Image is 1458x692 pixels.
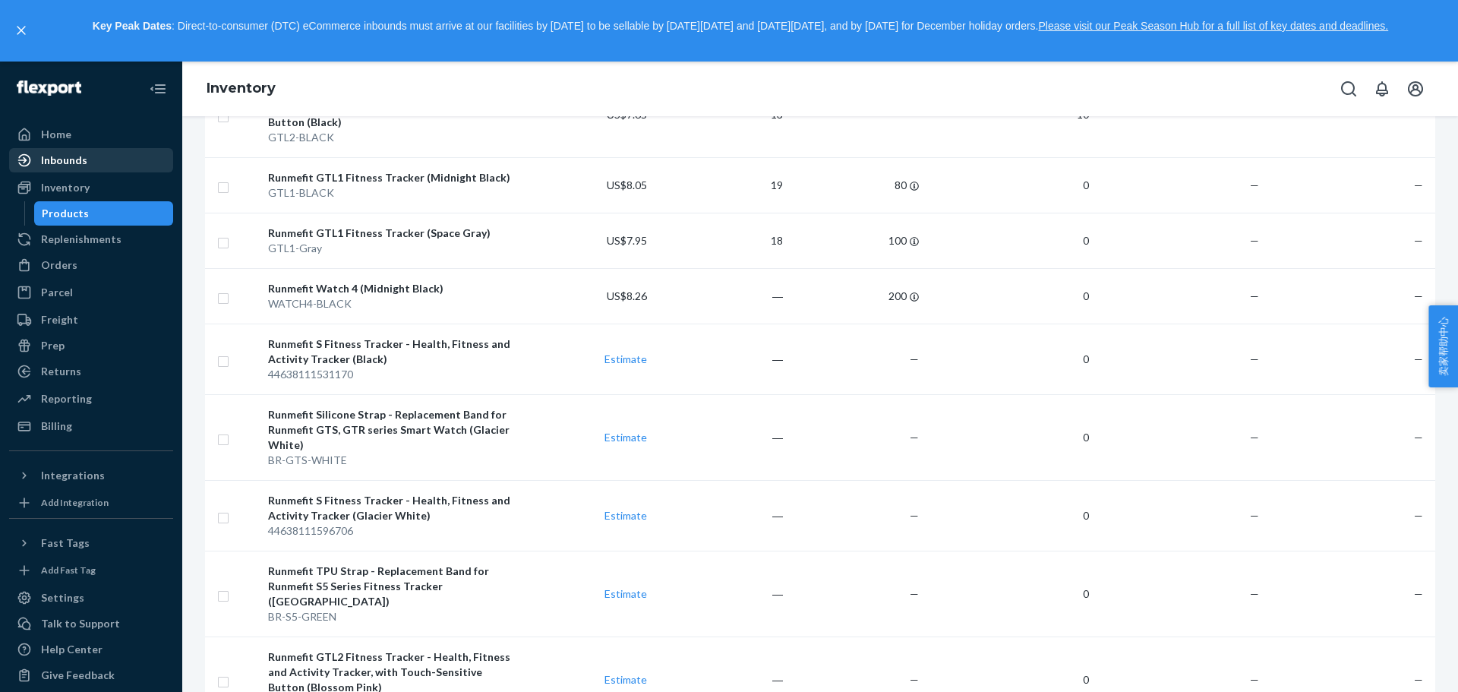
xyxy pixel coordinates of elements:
div: GTL2-BLACK [268,130,511,145]
button: Integrations [9,463,173,488]
a: Products [34,201,174,226]
div: Inbounds [41,153,87,168]
button: Open account menu [1400,74,1431,104]
a: Reporting [9,387,173,411]
a: Settings [9,586,173,610]
td: 80 [789,158,925,213]
td: 0 [925,481,1095,551]
td: 0 [925,324,1095,395]
a: Talk to Support [9,611,173,636]
div: Runmefit GTL1 Fitness Tracker (Midnight Black) [268,170,511,185]
span: — [1250,352,1259,365]
button: Give Feedback [9,663,173,687]
div: Talk to Support [41,616,120,631]
span: US$7.95 [607,234,647,247]
div: Inventory [41,180,90,195]
button: Fast Tags [9,531,173,555]
td: 19 [653,158,789,213]
div: Parcel [41,285,73,300]
a: Prep [9,333,173,358]
span: — [1414,289,1423,302]
td: 100 [789,213,925,269]
span: — [1250,673,1259,686]
div: Products [42,206,89,221]
span: — [1250,587,1259,600]
a: Estimate [604,431,647,444]
td: 0 [925,551,1095,637]
span: — [1250,179,1259,191]
div: Runmefit S Fitness Tracker - Health, Fitness and Activity Tracker (Glacier White) [268,493,511,523]
a: Freight [9,308,173,332]
td: ― [653,324,789,395]
span: — [1250,234,1259,247]
span: — [1250,509,1259,522]
div: 44638111531170 [268,367,511,382]
span: — [1414,352,1423,365]
a: Inventory [9,175,173,200]
a: Replenishments [9,227,173,251]
div: Prep [41,338,65,353]
div: Orders [41,258,77,273]
a: Home [9,122,173,147]
span: — [910,509,919,522]
div: Fast Tags [41,536,90,551]
span: — [910,431,919,444]
div: Home [41,127,71,142]
td: 0 [925,213,1095,269]
div: Add Integration [41,496,109,509]
td: 0 [925,158,1095,213]
span: — [910,673,919,686]
ol: breadcrumbs [194,67,288,111]
a: Estimate [604,509,647,522]
div: GTL1-Gray [268,241,511,256]
button: Close Navigation [143,74,173,104]
a: Returns [9,359,173,384]
div: Runmefit Silicone Strap - Replacement Band for Runmefit GTS, GTR series Smart Watch (Glacier White) [268,407,511,453]
div: Runmefit Watch 4 (Midnight Black) [268,281,511,296]
a: Please visit our Peak Season Hub for a full list of key dates and deadlines. [1038,20,1388,32]
div: Help Center [41,642,103,657]
a: Parcel [9,280,173,305]
span: US$8.05 [607,179,647,191]
div: Runmefit S Fitness Tracker - Health, Fitness and Activity Tracker (Black) [268,337,511,367]
button: Open notifications [1367,74,1397,104]
td: 0 [925,395,1095,481]
span: — [1414,509,1423,522]
td: 0 [925,269,1095,324]
div: Runmefit GTL1 Fitness Tracker (Space Gray) [268,226,511,241]
td: ― [653,269,789,324]
a: Inbounds [9,148,173,172]
a: Estimate [604,587,647,600]
div: Returns [41,364,81,379]
a: Inventory [207,80,276,96]
p: : Direct-to-consumer (DTC) eCommerce inbounds must arrive at our facilities by [DATE] to be sella... [36,14,1444,39]
span: — [1414,587,1423,600]
span: — [910,587,919,600]
span: — [1414,431,1423,444]
a: Billing [9,414,173,438]
a: Help Center [9,637,173,662]
span: — [1414,179,1423,191]
div: Billing [41,419,72,434]
div: BR-S5-GREEN [268,609,511,624]
td: ― [653,395,789,481]
div: Give Feedback [41,668,115,683]
button: close, [14,23,29,38]
strong: Key Peak Dates [93,20,172,32]
a: Orders [9,253,173,277]
td: ― [653,481,789,551]
div: Integrations [41,468,105,483]
button: 卖家帮助中心 [1428,305,1458,387]
a: Add Integration [9,494,173,512]
div: Freight [41,312,78,327]
td: 200 [789,269,925,324]
span: — [910,352,919,365]
img: Flexport logo [17,81,81,96]
div: WATCH4-BLACK [268,296,511,311]
div: Settings [41,590,84,605]
div: Replenishments [41,232,121,247]
div: Add Fast Tag [41,564,96,577]
a: Add Fast Tag [9,561,173,580]
a: Estimate [604,352,647,365]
